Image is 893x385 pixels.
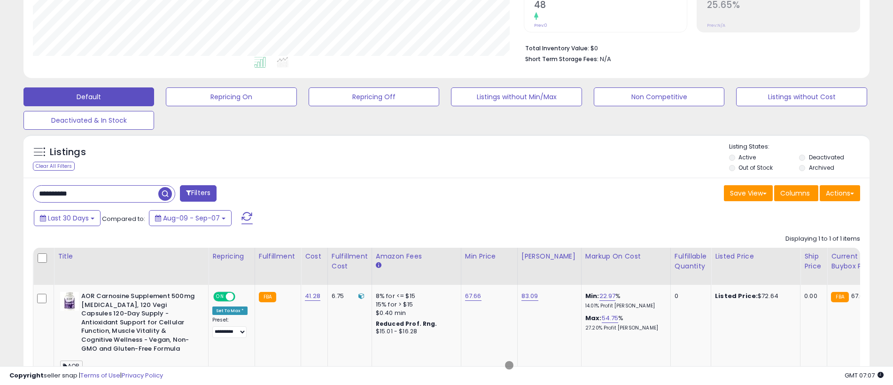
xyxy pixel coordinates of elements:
button: Last 30 Days [34,210,101,226]
div: Ship Price [804,251,823,271]
b: Total Inventory Value: [525,44,589,52]
small: Prev: N/A [707,23,725,28]
b: AOR Carnosine Supplement 500mg [MEDICAL_DATA], 120 Vegi Capsules 120-Day Supply - Antioxidant Sup... [81,292,195,355]
span: Compared to: [102,214,145,223]
label: Deactivated [809,153,844,161]
div: Fulfillment Cost [332,251,368,271]
a: Privacy Policy [122,371,163,380]
a: 83.09 [521,291,538,301]
small: Prev: 0 [534,23,547,28]
div: Cost [305,251,324,261]
div: $15.01 - $16.28 [376,328,454,336]
strong: Copyright [9,371,44,380]
label: Active [738,153,756,161]
div: 15% for > $15 [376,300,454,309]
div: Title [58,251,204,261]
small: FBA [259,292,276,302]
div: Min Price [465,251,513,261]
button: Columns [774,185,818,201]
div: [PERSON_NAME] [521,251,577,261]
span: ON [214,293,226,301]
p: Listing States: [729,142,870,151]
a: 54.75 [602,314,619,323]
div: $72.64 [715,292,793,300]
div: Repricing [212,251,251,261]
img: 41mn8XECRbL._SL40_.jpg [60,292,79,311]
b: Short Term Storage Fees: [525,55,598,63]
div: % [585,292,663,309]
span: 67.66 [851,291,868,300]
a: 41.28 [305,291,320,301]
button: Non Competitive [594,87,724,106]
div: Fulfillable Quantity [675,251,707,271]
small: FBA [831,292,848,302]
a: 22.97 [599,291,616,301]
span: OFF [234,293,249,301]
div: Set To Max * [212,306,248,315]
div: 8% for <= $15 [376,292,454,300]
b: Min: [585,291,599,300]
div: 0 [675,292,704,300]
button: Actions [820,185,860,201]
button: Save View [724,185,773,201]
span: Aug-09 - Sep-07 [163,213,220,223]
div: 0.00 [804,292,820,300]
b: Listed Price: [715,291,758,300]
div: 6.75 [332,292,365,300]
span: N/A [600,55,611,63]
button: Repricing Off [309,87,439,106]
b: Max: [585,314,602,322]
div: Preset: [212,317,248,338]
button: Aug-09 - Sep-07 [149,210,232,226]
div: % [585,314,663,331]
small: Amazon Fees. [376,261,381,270]
button: Default [23,87,154,106]
th: The percentage added to the cost of goods (COGS) that forms the calculator for Min & Max prices. [581,248,670,285]
button: Listings without Min/Max [451,87,582,106]
li: $0 [525,42,853,53]
button: Repricing On [166,87,296,106]
div: Amazon Fees [376,251,457,261]
label: Archived [809,164,834,172]
div: Clear All Filters [33,162,75,171]
div: Displaying 1 to 1 of 1 items [785,235,860,244]
span: Columns [780,189,810,198]
p: 27.20% Profit [PERSON_NAME] [585,325,663,331]
div: $0.40 min [376,309,454,317]
div: Listed Price [715,251,796,261]
div: seller snap | | [9,371,163,380]
button: Filters [180,185,217,202]
span: 2025-10-8 07:07 GMT [845,371,884,380]
button: Deactivated & In Stock [23,111,154,130]
b: Reduced Prof. Rng. [376,320,437,328]
p: 14.01% Profit [PERSON_NAME] [585,303,663,309]
a: Terms of Use [80,371,120,380]
label: Out of Stock [738,164,773,172]
span: Last 30 Days [48,213,89,223]
a: 67.66 [465,291,481,301]
button: Listings without Cost [736,87,867,106]
div: Fulfillment [259,251,297,261]
div: Current Buybox Price [831,251,879,271]
div: Markup on Cost [585,251,667,261]
h5: Listings [50,146,86,159]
